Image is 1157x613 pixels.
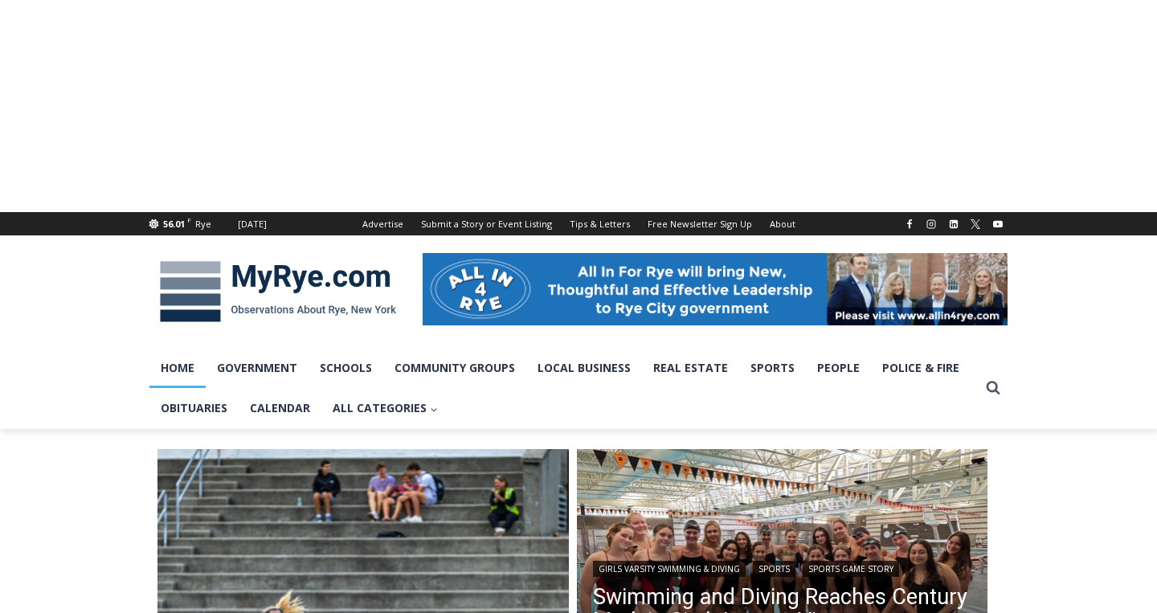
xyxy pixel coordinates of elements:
a: Calendar [239,388,321,428]
a: Local Business [526,348,642,388]
a: Government [206,348,309,388]
a: Instagram [922,215,941,234]
a: Sports Game Story [803,561,899,577]
a: Submit a Story or Event Listing [412,212,561,235]
a: X [966,215,985,234]
a: Community Groups [383,348,526,388]
div: [DATE] [238,217,267,231]
a: Tips & Letters [561,212,639,235]
a: Linkedin [944,215,963,234]
a: Sports [753,561,795,577]
a: Girls Varsity Swimming & Diving [593,561,746,577]
a: Free Newsletter Sign Up [639,212,761,235]
img: MyRye.com [149,250,407,333]
a: Advertise [354,212,412,235]
nav: Primary Navigation [149,348,979,429]
img: All in for Rye [423,253,1008,325]
nav: Secondary Navigation [354,212,804,235]
div: | | [593,558,972,577]
a: Schools [309,348,383,388]
a: Obituaries [149,388,239,428]
a: Facebook [900,215,919,234]
a: Real Estate [642,348,739,388]
span: All Categories [333,399,438,417]
a: YouTube [988,215,1008,234]
span: F [187,215,191,224]
a: Police & Fire [871,348,971,388]
a: All Categories [321,388,449,428]
button: View Search Form [979,374,1008,403]
a: About [761,212,804,235]
a: Sports [739,348,806,388]
div: Rye [195,217,211,231]
a: People [806,348,871,388]
span: 56.01 [163,218,185,230]
a: Home [149,348,206,388]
